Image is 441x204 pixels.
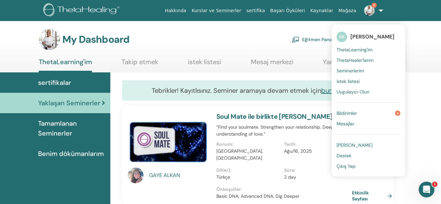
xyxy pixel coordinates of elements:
[308,5,336,17] a: Kaynaklar
[128,113,209,169] img: Soul Mate
[216,148,280,162] p: [GEOGRAPHIC_DATA], [GEOGRAPHIC_DATA]
[39,58,92,72] a: ThetaLearning'im
[38,149,104,159] span: Benim dökümanlarım
[337,108,400,118] a: Bildirimler9
[337,161,400,171] a: Çıkış Yap
[38,78,71,88] span: sertifikalar
[284,174,348,181] p: 2 day
[216,193,352,200] p: Basic DNA, Advanced DNA, Dig Deeper
[122,80,394,101] div: Tebrikler! Kayıtlısınız. Seminer aramaya devam etmek için
[337,47,372,53] span: ThetaLearning'im
[337,89,369,95] span: Uygulayıcı Olun
[337,55,400,65] a: ThetaHealer'larım
[292,32,337,47] a: Eğitmen Panosu
[337,87,400,97] a: Uygulayıcı Olun
[337,68,364,74] span: Seminerlerim
[337,150,400,161] a: Destek
[371,3,377,8] span: 9
[128,167,143,183] img: default.jpg
[337,118,400,129] a: Mesajlar
[337,57,373,63] span: ThetaHealer'larım
[188,58,221,71] a: istek listesi
[337,142,372,148] span: [PERSON_NAME]
[350,33,394,40] span: [PERSON_NAME]
[337,29,400,44] a: KK[PERSON_NAME]
[162,5,189,17] a: Hakkında
[244,5,267,17] a: sertifika
[336,5,359,17] a: Mağaza
[216,112,333,121] a: Soul Mate ile birlikte [PERSON_NAME]
[337,76,400,87] a: istek listesi
[337,110,357,116] span: Bildirimler
[419,182,434,197] iframe: Intercom live chat
[284,148,348,155] p: Ağu/16, 2025
[38,118,105,138] span: Tamamlanan Seminerler
[38,98,100,108] span: Yaklaşan Seminerler
[337,32,347,42] span: KK
[337,78,360,84] span: istek listesi
[251,58,293,71] a: Mesaj merkezi
[268,5,308,17] a: Başarı Öyküleri
[292,37,299,42] img: chalkboard-teacher.svg
[43,3,122,18] img: logo.png
[337,153,351,159] span: Destek
[216,174,280,181] p: Türkçe
[332,24,405,176] ul: 9
[337,163,356,169] span: Çıkış Yap
[364,5,375,16] img: default.jpg
[337,44,400,55] a: ThetaLearning'im
[216,124,352,138] p: “Find your soulmate. Strengthen your relationship. Deepen your understanding of love.”
[432,182,437,187] span: 1
[337,121,354,127] span: Mesajlar
[337,140,400,150] a: [PERSON_NAME]
[216,141,280,148] p: Konum :
[337,65,400,76] a: Seminerlerim
[284,141,348,148] p: Tarih :
[39,29,60,50] img: default.jpg
[121,58,158,71] a: Takip etmek
[149,171,210,179] a: GAYE ALKAN
[321,86,364,95] a: buraya tıklayın
[216,167,280,174] p: Diller) :
[284,167,348,174] p: Süre :
[62,34,129,45] h3: My Dashboard
[189,5,244,17] a: Kurslar ve Seminerler
[216,186,352,193] p: Önkoşullar :
[395,111,400,116] span: 9
[352,190,395,202] a: Etkinlik Sayfası
[323,58,383,71] a: Yardım ve Kaynaklar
